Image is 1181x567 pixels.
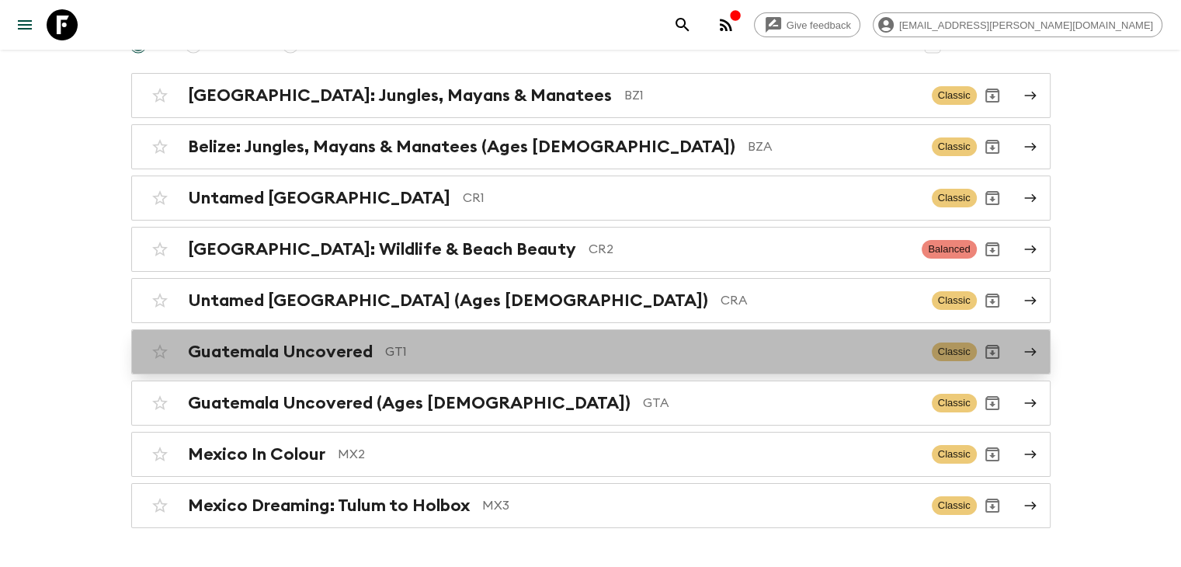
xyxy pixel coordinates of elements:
span: Give feedback [778,19,860,31]
p: GTA [643,394,919,412]
h2: [GEOGRAPHIC_DATA]: Wildlife & Beach Beauty [188,239,576,259]
button: Archive [977,490,1008,521]
span: Classic [932,189,977,207]
a: Mexico In ColourMX2ClassicArchive [131,432,1051,477]
span: Classic [932,394,977,412]
a: Belize: Jungles, Mayans & Manatees (Ages [DEMOGRAPHIC_DATA])BZAClassicArchive [131,124,1051,169]
p: MX2 [338,445,919,464]
h2: Untamed [GEOGRAPHIC_DATA] (Ages [DEMOGRAPHIC_DATA]) [188,290,708,311]
a: Untamed [GEOGRAPHIC_DATA]CR1ClassicArchive [131,176,1051,221]
a: [GEOGRAPHIC_DATA]: Wildlife & Beach BeautyCR2BalancedArchive [131,227,1051,272]
a: Untamed [GEOGRAPHIC_DATA] (Ages [DEMOGRAPHIC_DATA])CRAClassicArchive [131,278,1051,323]
a: [GEOGRAPHIC_DATA]: Jungles, Mayans & ManateesBZ1ClassicArchive [131,73,1051,118]
h2: Mexico Dreaming: Tulum to Holbox [188,496,470,516]
p: CRA [721,291,919,310]
a: Give feedback [754,12,860,37]
button: Archive [977,183,1008,214]
span: Classic [932,86,977,105]
p: BZ1 [624,86,919,105]
span: Classic [932,496,977,515]
p: GT1 [385,343,919,361]
button: Archive [977,439,1008,470]
span: Classic [932,291,977,310]
p: CR2 [589,240,910,259]
span: [EMAIL_ADDRESS][PERSON_NAME][DOMAIN_NAME] [891,19,1162,31]
button: Archive [977,131,1008,162]
a: Guatemala UncoveredGT1ClassicArchive [131,329,1051,374]
p: BZA [748,137,919,156]
button: Archive [977,80,1008,111]
h2: Guatemala Uncovered (Ages [DEMOGRAPHIC_DATA]) [188,393,630,413]
span: Classic [932,343,977,361]
button: menu [9,9,40,40]
a: Guatemala Uncovered (Ages [DEMOGRAPHIC_DATA])GTAClassicArchive [131,381,1051,426]
p: MX3 [482,496,919,515]
h2: Guatemala Uncovered [188,342,373,362]
button: Archive [977,336,1008,367]
button: Archive [977,285,1008,316]
h2: Belize: Jungles, Mayans & Manatees (Ages [DEMOGRAPHIC_DATA]) [188,137,735,157]
span: Balanced [922,240,976,259]
button: search adventures [667,9,698,40]
p: CR1 [463,189,919,207]
div: [EMAIL_ADDRESS][PERSON_NAME][DOMAIN_NAME] [873,12,1162,37]
button: Archive [977,234,1008,265]
h2: Untamed [GEOGRAPHIC_DATA] [188,188,450,208]
button: Archive [977,388,1008,419]
a: Mexico Dreaming: Tulum to HolboxMX3ClassicArchive [131,483,1051,528]
span: Classic [932,445,977,464]
h2: Mexico In Colour [188,444,325,464]
h2: [GEOGRAPHIC_DATA]: Jungles, Mayans & Manatees [188,85,612,106]
span: Classic [932,137,977,156]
